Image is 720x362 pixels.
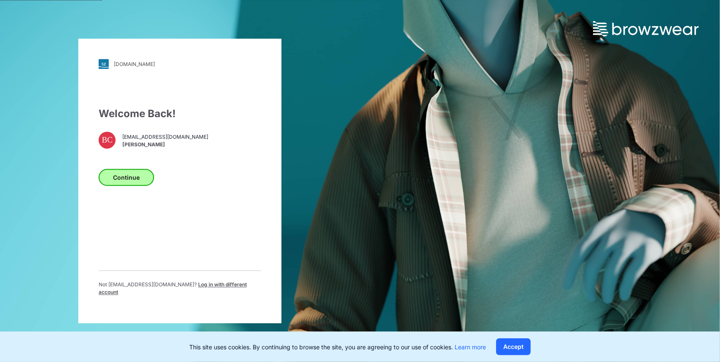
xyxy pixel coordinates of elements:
[496,338,531,355] button: Accept
[593,21,699,36] img: browzwear-logo.73288ffb.svg
[114,61,155,67] div: [DOMAIN_NAME]
[99,59,261,69] a: [DOMAIN_NAME]
[122,133,208,141] span: [EMAIL_ADDRESS][DOMAIN_NAME]
[99,169,154,186] button: Continue
[455,343,486,351] a: Learn more
[122,141,208,148] span: [PERSON_NAME]
[99,281,261,296] p: Not [EMAIL_ADDRESS][DOMAIN_NAME] ?
[99,59,109,69] img: svg+xml;base64,PHN2ZyB3aWR0aD0iMjgiIGhlaWdodD0iMjgiIHZpZXdCb3g9IjAgMCAyOCAyOCIgZmlsbD0ibm9uZSIgeG...
[99,107,261,122] div: Welcome Back!
[99,132,116,149] div: BC
[189,343,486,351] p: This site uses cookies. By continuing to browse the site, you are agreeing to our use of cookies.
